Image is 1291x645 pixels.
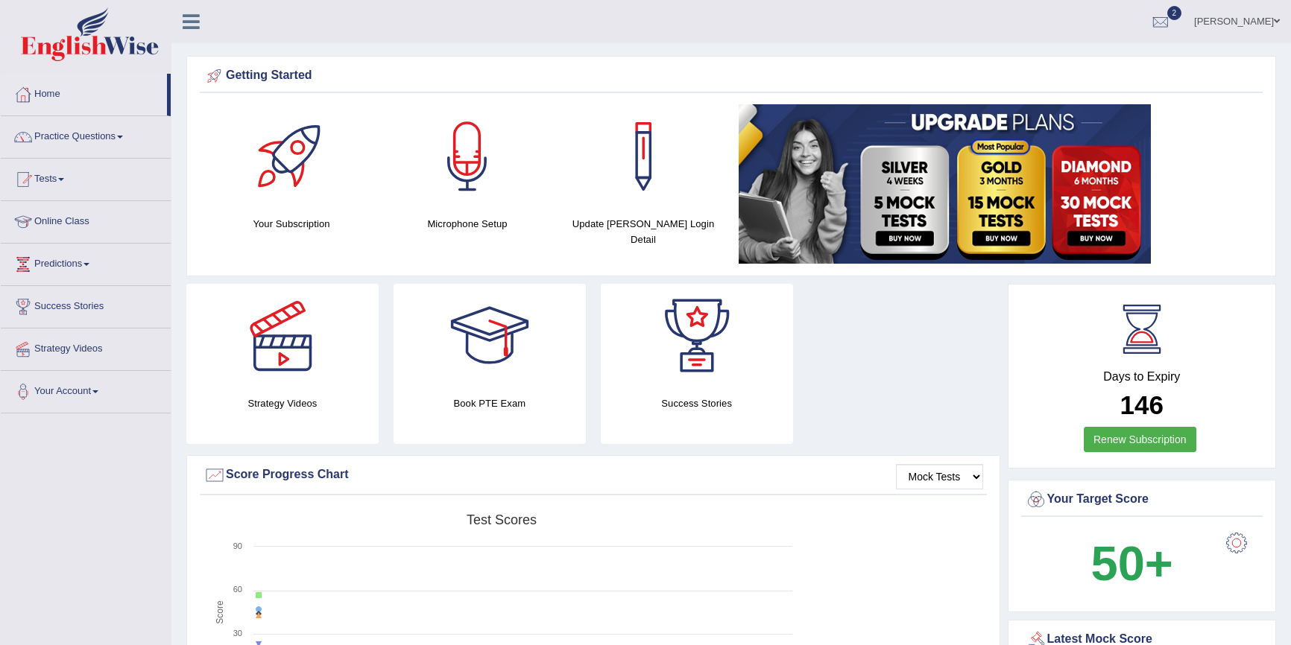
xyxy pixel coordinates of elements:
a: Strategy Videos [1,328,171,366]
img: small5.jpg [739,104,1151,264]
div: Getting Started [203,65,1259,87]
a: Tests [1,159,171,196]
a: Practice Questions [1,116,171,153]
b: 50+ [1091,536,1173,591]
text: 90 [233,541,242,550]
text: 30 [233,629,242,638]
span: 2 [1167,6,1182,20]
a: Success Stories [1,286,171,323]
h4: Strategy Videos [186,395,379,411]
div: Score Progress Chart [203,464,983,486]
h4: Update [PERSON_NAME] Login Detail [563,216,724,247]
a: Your Account [1,371,171,408]
h4: Days to Expiry [1025,370,1260,384]
div: Your Target Score [1025,489,1260,511]
a: Predictions [1,244,171,281]
tspan: Test scores [467,512,537,527]
h4: Success Stories [601,395,793,411]
text: 60 [233,585,242,594]
a: Renew Subscription [1084,427,1196,452]
h4: Book PTE Exam [394,395,586,411]
a: Home [1,74,167,111]
h4: Microphone Setup [387,216,548,232]
b: 146 [1120,390,1164,419]
a: Online Class [1,201,171,238]
tspan: Score [215,600,225,624]
h4: Your Subscription [211,216,372,232]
